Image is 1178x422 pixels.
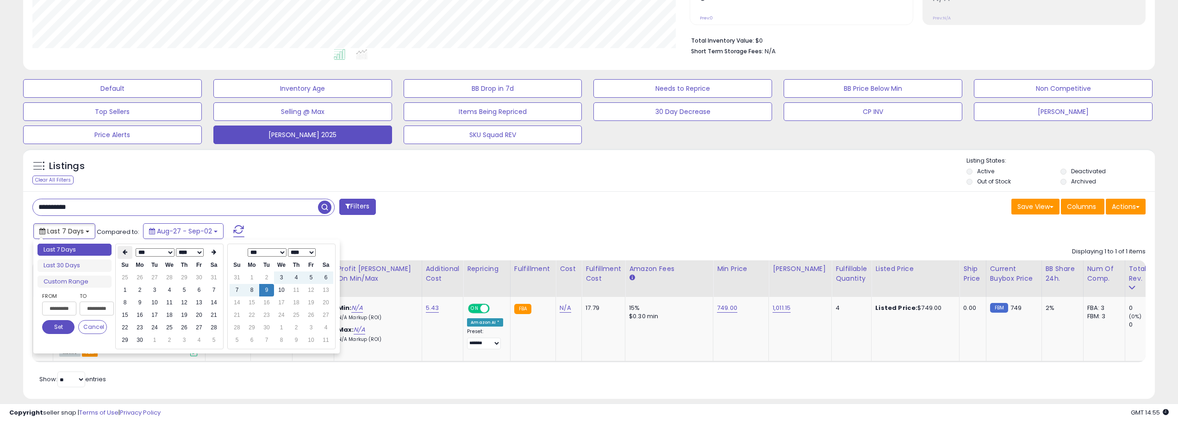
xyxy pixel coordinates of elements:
[120,408,161,417] a: Privacy Policy
[192,271,206,284] td: 30
[274,334,289,346] td: 8
[274,321,289,334] td: 1
[289,334,304,346] td: 9
[304,259,318,271] th: Fr
[32,176,74,184] div: Clear All Filters
[977,167,994,175] label: Active
[1071,177,1096,185] label: Archived
[49,160,85,173] h5: Listings
[289,271,304,284] td: 4
[875,303,917,312] b: Listed Price:
[213,126,392,144] button: [PERSON_NAME] 2025
[488,305,503,313] span: OFF
[560,264,578,274] div: Cost
[784,79,962,98] button: BB Price Below Min
[157,227,212,236] span: Aug-27 - Sep-02
[289,309,304,321] td: 25
[192,284,206,296] td: 6
[37,259,112,272] li: Last 30 Days
[717,303,737,313] a: 749.00
[23,126,202,144] button: Price Alerts
[963,304,979,312] div: 0.00
[629,274,635,282] small: Amazon Fees.
[118,271,132,284] td: 25
[1129,304,1166,312] div: 0
[318,309,333,321] td: 27
[560,303,571,313] a: N/A
[274,296,289,309] td: 17
[230,284,244,296] td: 7
[162,321,177,334] td: 25
[274,284,289,296] td: 10
[147,296,162,309] td: 10
[318,284,333,296] td: 13
[162,309,177,321] td: 18
[244,309,259,321] td: 22
[1046,264,1079,283] div: BB Share 24h.
[147,259,162,271] th: Tu
[162,259,177,271] th: We
[1087,264,1121,283] div: Num of Comp.
[37,276,112,288] li: Custom Range
[629,264,709,274] div: Amazon Fees
[47,227,84,236] span: Last 7 Days
[162,271,177,284] td: 28
[1010,303,1022,312] span: 749
[206,334,221,346] td: 5
[404,79,582,98] button: BB Drop in 7d
[765,47,776,56] span: N/A
[304,296,318,309] td: 19
[404,102,582,121] button: Items Being Repriced
[162,334,177,346] td: 2
[274,271,289,284] td: 3
[773,264,828,274] div: [PERSON_NAME]
[147,309,162,321] td: 17
[244,284,259,296] td: 8
[79,408,118,417] a: Terms of Use
[963,264,982,283] div: Ship Price
[259,334,274,346] td: 7
[974,102,1153,121] button: [PERSON_NAME]
[37,244,112,256] li: Last 7 Days
[304,321,318,334] td: 3
[318,259,333,271] th: Sa
[586,264,621,283] div: Fulfillment Cost
[177,296,192,309] td: 12
[304,271,318,284] td: 5
[118,296,132,309] td: 8
[162,284,177,296] td: 4
[206,271,221,284] td: 31
[691,47,763,55] b: Short Term Storage Fees:
[426,264,460,283] div: Additional Cost
[289,259,304,271] th: Th
[78,320,107,334] button: Cancel
[467,264,506,274] div: Repricing
[404,126,582,144] button: SKU Squad REV
[593,79,772,98] button: Needs to Reprice
[118,284,132,296] td: 1
[177,259,192,271] th: Th
[177,321,192,334] td: 26
[338,336,415,343] p: N/A Markup (ROI)
[351,303,362,313] a: N/A
[1046,304,1076,312] div: 2%
[132,321,147,334] td: 23
[132,309,147,321] td: 16
[192,334,206,346] td: 4
[147,334,162,346] td: 1
[259,284,274,296] td: 9
[230,271,244,284] td: 31
[230,334,244,346] td: 5
[132,334,147,346] td: 30
[691,37,754,44] b: Total Inventory Value:
[23,79,202,98] button: Default
[1129,321,1166,329] div: 0
[835,304,864,312] div: 4
[990,264,1038,283] div: Current Buybox Price
[289,321,304,334] td: 2
[132,271,147,284] td: 26
[586,304,618,312] div: 17.79
[1067,202,1096,211] span: Columns
[629,304,706,312] div: 15%
[147,284,162,296] td: 3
